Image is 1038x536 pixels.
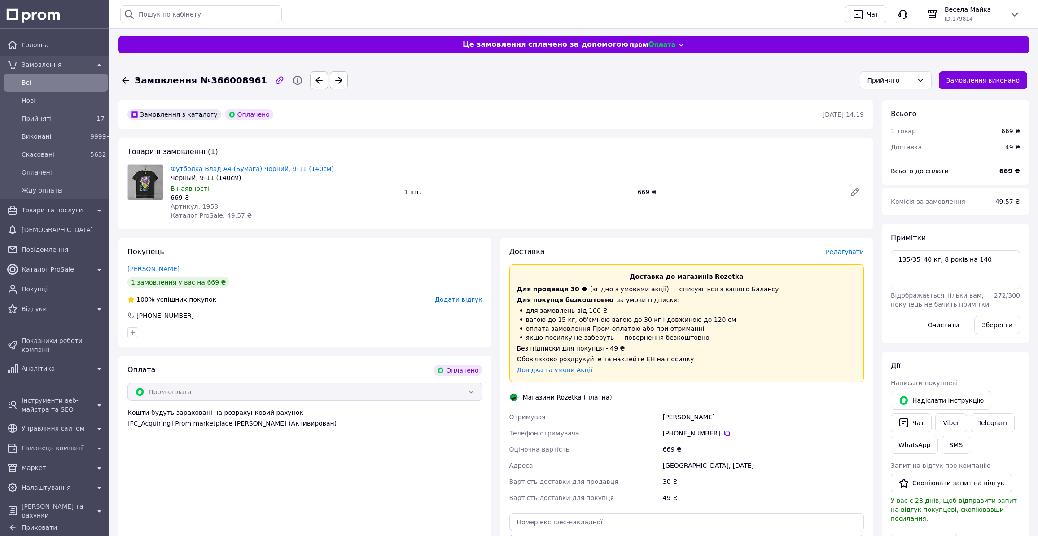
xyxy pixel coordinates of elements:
div: 669 ₴ [661,441,866,457]
a: Telegram [971,413,1015,432]
div: 1 шт. [400,186,634,198]
span: 272 / 300 [994,292,1020,299]
div: за умови підписки: [517,295,857,304]
span: Додати відгук [435,296,482,303]
div: Прийнято [867,75,913,85]
button: Замовлення виконано [939,71,1028,89]
a: WhatsApp [891,436,938,454]
div: (згідно з умовами акції) — списуються з вашого Балансу. [517,285,857,294]
span: Покупці [22,285,105,294]
div: Магазини Rozetka (платна) [521,393,614,402]
div: 49 ₴ [661,490,866,506]
input: Пошук по кабінету [120,5,282,23]
span: 100% [136,296,154,303]
a: Редагувати [846,183,864,201]
span: Інструменти веб-майстра та SEO [22,396,90,414]
span: Для покупця безкоштовно [517,296,614,303]
span: Для продавця 30 ₴ [517,286,587,293]
span: Покупець [127,247,164,256]
li: вагою до 15 кг, об'ємною вагою до 30 кг і довжиною до 120 см [517,315,857,324]
span: Весела Майка [945,5,1002,14]
span: Всього [891,110,916,118]
span: Приховати [22,524,57,531]
span: Доставка до магазинів Rozetka [630,273,744,280]
span: [PERSON_NAME] та рахунки [22,502,90,520]
span: Нові [22,96,105,105]
span: Маркет [22,463,90,472]
a: Довідка та умови Акції [517,366,593,373]
span: Отримувач [509,413,546,421]
span: Адреса [509,462,533,469]
div: [PERSON_NAME] [661,409,866,425]
span: Всього до сплати [891,167,949,175]
span: Телефон отримувача [509,430,579,437]
span: Виконані [22,132,87,141]
span: Доставка [891,144,922,151]
span: Примітки [891,233,926,242]
a: [PERSON_NAME] [127,265,180,272]
span: Відображається тільки вам, покупець не бачить примітки [891,292,989,308]
div: Обов'язково роздрукуйте та наклейте ЕН на посилку [517,355,857,364]
div: Оплачено [225,109,273,120]
span: Каталог ProSale [22,265,90,274]
span: Каталог ProSale: 49.57 ₴ [171,212,252,219]
span: Відгуки [22,304,90,313]
span: Це замовлення сплачено за допомогою [463,40,628,50]
span: 17 [96,115,105,122]
div: Без підписки для покупця - 49 ₴ [517,344,857,353]
span: Головна [22,40,105,49]
span: Артикул: 1953 [171,203,218,210]
span: Дії [891,361,900,370]
div: 30 ₴ [661,474,866,490]
span: Доставка [509,247,545,256]
span: Гаманець компанії [22,444,90,453]
span: Оплачені [22,168,105,177]
div: Чат [865,8,880,21]
button: Скопіювати запит на відгук [891,474,1012,492]
a: Viber [935,413,967,432]
span: 1 товар [891,127,916,135]
time: [DATE] 14:19 [823,111,864,118]
div: [FC_Acquiring] Prom marketplace [PERSON_NAME] (Активирован) [127,419,482,428]
span: Скасовані [22,150,87,159]
span: Оплата [127,365,155,374]
span: Управління сайтом [22,424,90,433]
input: Номер експрес-накладної [509,513,864,531]
div: 49 ₴ [1000,137,1025,157]
span: Налаштування [22,483,90,492]
button: SMS [942,436,970,454]
div: [PHONE_NUMBER] [663,429,864,438]
b: 669 ₴ [999,167,1020,175]
div: 669 ₴ [634,186,842,198]
span: Жду оплаты [22,186,105,195]
div: успішних покупок [127,295,216,304]
div: 669 ₴ [171,193,397,202]
a: Футболка Влад А4 (Бумага) Чорний, 9-11 (140см) [171,165,334,172]
span: У вас є 28 днів, щоб відправити запит на відгук покупцеві, скопіювавши посилання. [891,497,1017,522]
span: 5632 [90,151,106,158]
span: 9999+ [90,133,111,140]
span: Запит на відгук про компанію [891,462,990,469]
span: Вартість доставки для продавця [509,478,618,485]
span: ID: 179814 [945,16,973,22]
div: Кошти будуть зараховані на розрахунковий рахунок [127,408,482,428]
div: Оплачено [434,365,482,376]
span: Аналітика [22,364,90,373]
span: Показники роботи компанії [22,336,105,354]
span: Товари та послуги [22,206,90,215]
button: Надіслати інструкцію [891,391,991,410]
span: Замовлення №366008961 [135,74,267,87]
span: Замовлення [22,60,90,69]
span: 49.57 ₴ [995,198,1020,205]
button: Очистити [920,316,967,334]
button: Чат [845,5,886,23]
span: Всi [22,78,105,87]
span: Комісія за замовлення [891,198,965,205]
div: Замовлення з каталогу [127,109,221,120]
span: [DEMOGRAPHIC_DATA] [22,225,105,234]
div: [PHONE_NUMBER] [136,311,195,320]
span: Вартість доставки для покупця [509,494,614,501]
span: Написати покупцеві [891,379,958,387]
span: Прийняті [22,114,87,123]
span: Оціночна вартість [509,446,569,453]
